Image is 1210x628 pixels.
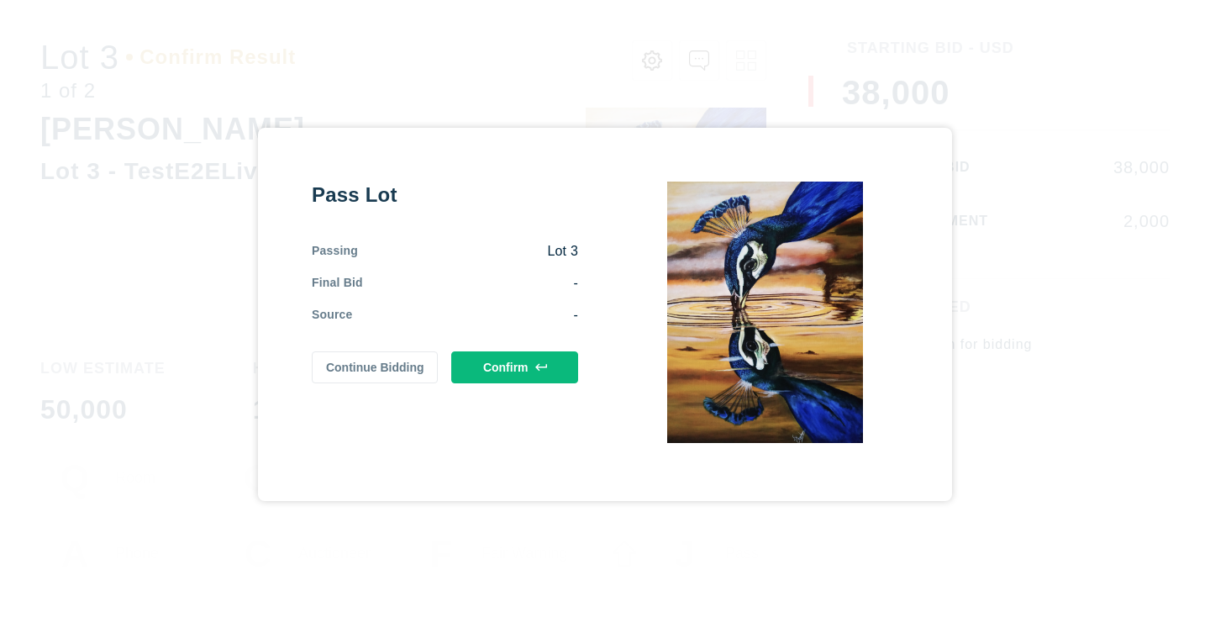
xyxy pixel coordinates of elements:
div: Final Bid [312,274,363,293]
button: Confirm [451,351,578,383]
div: Source [312,306,353,325]
div: Pass Lot [312,182,578,208]
button: Continue Bidding [312,351,439,383]
div: - [353,306,578,325]
div: Lot 3 [358,242,578,261]
div: Passing [312,242,358,261]
div: - [363,274,578,293]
